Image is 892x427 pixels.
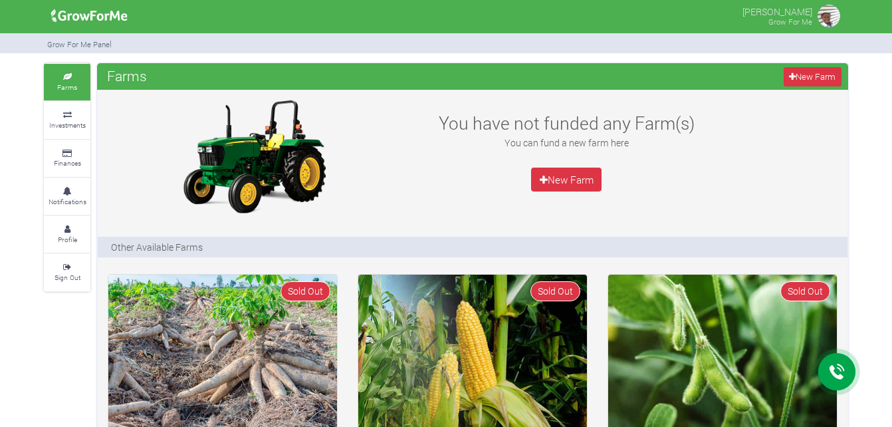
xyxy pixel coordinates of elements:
[111,240,203,254] p: Other Available Farms
[784,67,841,86] a: New Farm
[54,158,81,168] small: Finances
[47,39,112,49] small: Grow For Me Panel
[49,197,86,206] small: Notifications
[47,3,132,29] img: growforme image
[780,281,830,301] span: Sold Out
[280,281,330,301] span: Sold Out
[57,82,77,92] small: Farms
[44,178,90,215] a: Notifications
[422,112,711,134] h3: You have not funded any Farm(s)
[44,254,90,291] a: Sign Out
[58,235,77,244] small: Profile
[530,281,580,301] span: Sold Out
[44,102,90,138] a: Investments
[104,63,150,89] span: Farms
[44,216,90,253] a: Profile
[171,96,337,216] img: growforme image
[44,140,90,177] a: Finances
[422,136,711,150] p: You can fund a new farm here
[49,120,86,130] small: Investments
[531,168,602,192] a: New Farm
[44,64,90,100] a: Farms
[55,273,80,282] small: Sign Out
[742,3,812,19] p: [PERSON_NAME]
[768,17,812,27] small: Grow For Me
[816,3,842,29] img: growforme image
